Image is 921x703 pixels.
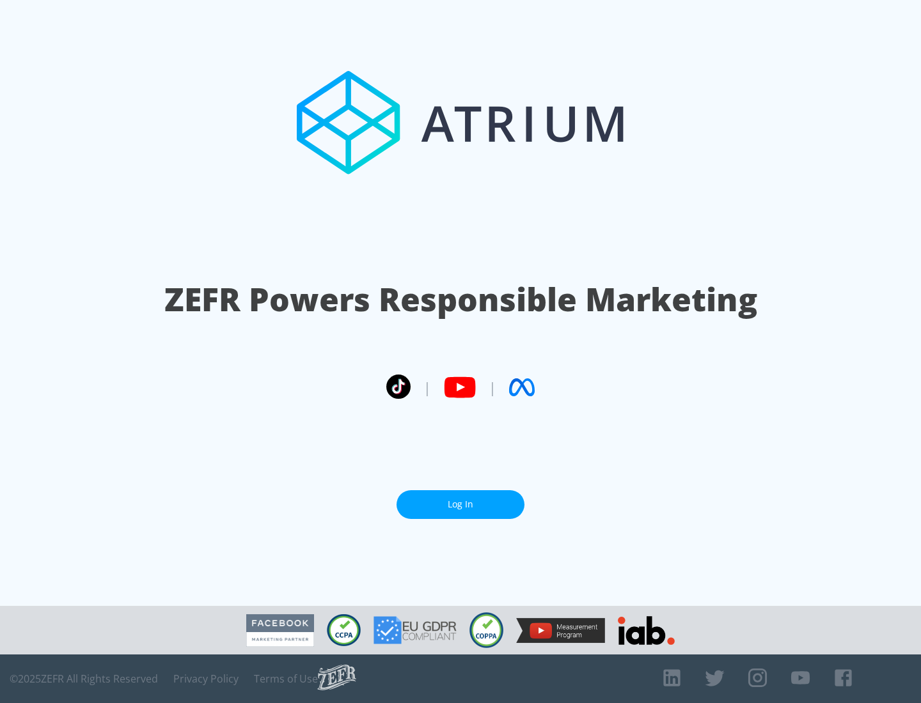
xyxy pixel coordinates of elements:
a: Log In [397,490,524,519]
img: Facebook Marketing Partner [246,614,314,647]
span: © 2025 ZEFR All Rights Reserved [10,672,158,685]
h1: ZEFR Powers Responsible Marketing [164,277,757,321]
a: Privacy Policy [173,672,239,685]
img: GDPR Compliant [374,616,457,644]
span: | [489,378,496,397]
img: COPPA Compliant [469,612,503,648]
img: IAB [618,616,675,645]
span: | [423,378,431,397]
img: YouTube Measurement Program [516,618,605,643]
a: Terms of Use [254,672,318,685]
img: CCPA Compliant [327,614,361,646]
